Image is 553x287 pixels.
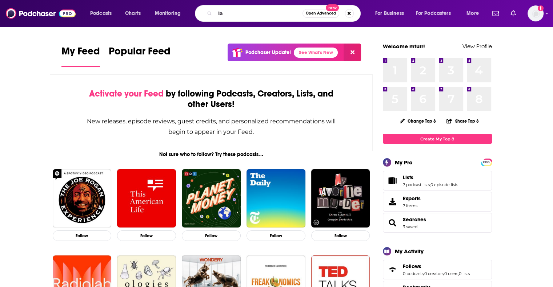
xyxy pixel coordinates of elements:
[50,151,373,157] div: Not sure who to follow? Try these podcasts...
[202,5,368,22] div: Search podcasts, credits, & more...
[311,169,370,228] img: My Favorite Murder with Karen Kilgariff and Georgia Hardstark
[247,169,305,228] img: The Daily
[245,49,291,56] p: Podchaser Update!
[385,176,400,186] a: Lists
[383,134,492,144] a: Create My Top 8
[385,265,400,275] a: Follows
[403,195,421,202] span: Exports
[125,8,141,19] span: Charts
[430,182,458,187] a: 0 episode lists
[403,216,426,223] a: Searches
[403,224,417,229] a: 3 saved
[383,260,492,279] span: Follows
[383,192,492,212] a: Exports
[403,271,424,276] a: 0 podcasts
[383,43,425,50] a: Welcome mfurr!
[403,174,458,181] a: Lists
[461,8,488,19] button: open menu
[306,12,336,15] span: Open Advanced
[403,174,413,181] span: Lists
[446,114,479,128] button: Share Top 8
[370,8,413,19] button: open menu
[528,5,544,21] span: Logged in as mfurr
[117,230,176,241] button: Follow
[215,8,302,19] input: Search podcasts, credits, & more...
[424,271,424,276] span: ,
[294,48,338,58] a: See What's New
[61,45,100,67] a: My Feed
[528,5,544,21] button: Show profile menu
[396,116,441,126] button: Change Top 8
[459,271,470,276] a: 0 lists
[53,169,112,228] img: The Joe Rogan Experience
[311,230,370,241] button: Follow
[411,8,461,19] button: open menu
[466,8,479,19] span: More
[383,213,492,233] span: Searches
[90,8,112,19] span: Podcasts
[385,218,400,228] a: Searches
[89,88,164,99] span: Activate your Feed
[53,230,112,241] button: Follow
[403,182,430,187] a: 7 podcast lists
[395,159,413,166] div: My Pro
[182,169,241,228] img: Planet Money
[395,248,424,255] div: My Activity
[416,8,451,19] span: For Podcasters
[385,197,400,207] span: Exports
[375,8,404,19] span: For Business
[403,203,421,208] span: 7 items
[424,271,444,276] a: 0 creators
[403,263,421,270] span: Follows
[87,89,336,110] div: by following Podcasts, Creators, Lists, and other Users!
[87,116,336,137] div: New releases, episode reviews, guest credits, and personalized recommendations will begin to appe...
[383,171,492,190] span: Lists
[403,263,470,270] a: Follows
[482,159,491,165] a: PRO
[6,7,76,20] img: Podchaser - Follow, Share and Rate Podcasts
[61,45,100,62] span: My Feed
[120,8,145,19] a: Charts
[444,271,444,276] span: ,
[508,7,519,20] a: Show notifications dropdown
[150,8,190,19] button: open menu
[109,45,171,62] span: Popular Feed
[247,230,305,241] button: Follow
[155,8,181,19] span: Monitoring
[489,7,502,20] a: Show notifications dropdown
[528,5,544,21] img: User Profile
[117,169,176,228] img: This American Life
[326,4,339,11] span: New
[85,8,121,19] button: open menu
[182,230,241,241] button: Follow
[462,43,492,50] a: View Profile
[444,271,458,276] a: 0 users
[538,5,544,11] svg: Add a profile image
[302,9,339,18] button: Open AdvancedNew
[109,45,171,67] a: Popular Feed
[458,271,459,276] span: ,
